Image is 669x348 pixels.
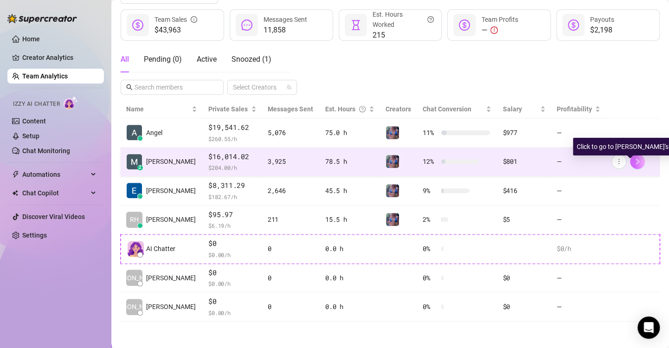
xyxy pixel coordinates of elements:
div: 0 [268,244,314,254]
span: 9 % [423,186,437,196]
span: [PERSON_NAME] [109,302,159,312]
th: Creators [380,100,418,118]
div: All [121,54,129,65]
span: $0 [208,238,256,249]
div: $977 [502,128,545,138]
div: 3,925 [268,156,314,167]
span: [PERSON_NAME] [146,214,196,225]
div: Open Intercom Messenger [637,316,660,339]
span: Messages Sent [264,16,307,23]
th: Name [121,100,203,118]
img: Chat Copilot [12,190,18,196]
span: [PERSON_NAME] [146,273,196,283]
div: $416 [502,186,545,196]
span: Messages Sent [268,105,313,113]
span: $ 6.19 /h [208,221,256,230]
span: $ 0.00 /h [208,308,256,317]
a: Content [22,117,46,125]
a: Creator Analytics [22,50,96,65]
div: Pending ( 0 ) [144,54,182,65]
span: more [616,158,622,165]
a: Home [22,35,40,43]
span: dollar-circle [459,19,470,31]
span: [PERSON_NAME] [146,302,196,312]
span: $8,311.29 [208,180,256,191]
span: Automations [22,167,88,182]
span: 11,858 [264,25,307,36]
div: $801 [502,156,545,167]
div: 0.0 h [325,244,374,254]
div: 211 [268,214,314,225]
div: 0 [268,273,314,283]
img: Matt [127,154,142,169]
span: 215 [373,30,434,41]
img: izzy-ai-chatter-avatar-DDCN_rTZ.svg [128,241,144,257]
span: Team Profits [481,16,518,23]
span: Chat Copilot [22,186,88,200]
div: z [137,165,143,170]
input: Search members [135,82,211,92]
img: AI Chatter [64,96,78,110]
span: $ 204.00 /h [208,163,256,172]
img: Jaylie [386,126,399,139]
span: $0 [208,296,256,307]
div: 75.0 h [325,128,374,138]
div: 0 [268,302,314,312]
span: Private Sales [208,105,248,113]
td: — [551,118,606,148]
span: $ 182.67 /h [208,192,256,201]
img: Jaylie [386,155,399,168]
span: question-circle [427,9,434,30]
span: Snoozed ( 1 ) [232,55,271,64]
span: 2 % [423,214,437,225]
div: 45.5 h [325,186,374,196]
div: $5 [502,214,545,225]
span: hourglass [350,19,361,31]
div: $0 [502,302,545,312]
img: logo-BBDzfeDw.svg [7,14,77,23]
span: AI Chatter [146,244,175,254]
div: Est. Hours Worked [373,9,434,30]
span: team [286,84,292,90]
span: [PERSON_NAME] [109,273,159,283]
span: $16,014.02 [208,151,256,162]
span: $43,963 [154,25,197,36]
div: 2,646 [268,186,314,196]
span: [PERSON_NAME] [146,156,196,167]
td: — [551,148,606,177]
a: Team Analytics [22,72,68,80]
span: $95.97 [208,209,256,220]
img: Jaylie [386,184,399,197]
div: $0 [502,273,545,283]
span: $0 [208,267,256,278]
span: Profitability [557,105,592,113]
span: question-circle [359,104,366,114]
div: 0.0 h [325,302,374,312]
span: RH [130,214,139,225]
td: — [551,264,606,293]
img: Eunice [127,183,142,198]
span: 12 % [423,156,437,167]
a: Settings [22,232,47,239]
span: exclamation-circle [490,26,498,34]
div: 0.0 h [325,273,374,283]
div: — [481,25,518,36]
span: 0 % [423,273,437,283]
span: $ 0.00 /h [208,279,256,288]
a: Chat Monitoring [22,147,70,155]
span: Payouts [590,16,614,23]
div: $0 /h [557,244,600,254]
span: dollar-circle [568,19,579,31]
span: right [634,158,641,165]
span: 11 % [423,128,437,138]
span: Chat Conversion [423,105,471,113]
span: dollar-circle [132,19,143,31]
div: Est. Hours [325,104,367,114]
span: Active [197,55,217,64]
span: $19,541.62 [208,122,256,133]
td: — [551,206,606,235]
span: $ 0.00 /h [208,250,256,259]
span: 0 % [423,302,437,312]
div: Team Sales [154,14,197,25]
span: Angel [146,128,162,138]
